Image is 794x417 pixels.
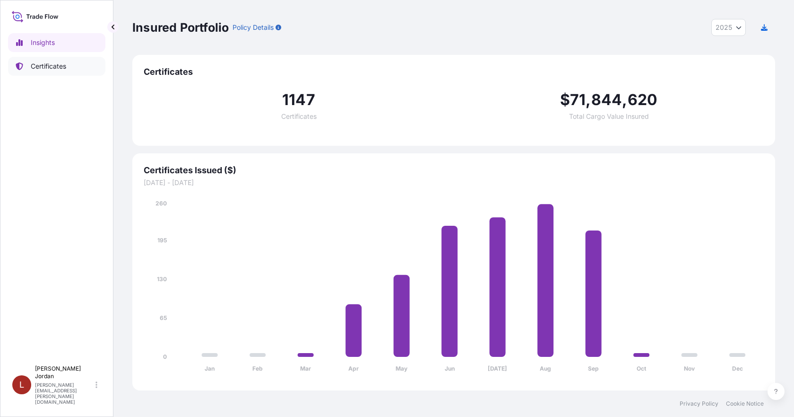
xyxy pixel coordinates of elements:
span: Certificates Issued ($) [144,165,764,176]
span: 1147 [282,92,315,107]
span: Certificates [144,66,764,78]
tspan: Oct [637,365,647,372]
tspan: 260 [155,200,167,207]
tspan: [DATE] [488,365,507,372]
span: [DATE] - [DATE] [144,178,764,187]
span: 2025 [716,23,732,32]
span: 620 [628,92,658,107]
span: $ [560,92,570,107]
p: [PERSON_NAME][EMAIL_ADDRESS][PERSON_NAME][DOMAIN_NAME] [35,382,94,405]
tspan: Sep [588,365,599,372]
tspan: 65 [160,314,167,321]
tspan: Nov [684,365,695,372]
tspan: Aug [540,365,551,372]
span: , [622,92,627,107]
tspan: Feb [252,365,263,372]
tspan: Jan [205,365,215,372]
tspan: Mar [300,365,311,372]
span: Certificates [281,113,317,120]
a: Cookie Notice [726,400,764,408]
p: Insured Portfolio [132,20,229,35]
tspan: Dec [732,365,743,372]
p: Insights [31,38,55,47]
tspan: Jun [445,365,455,372]
span: L [19,380,24,390]
span: , [586,92,591,107]
tspan: 130 [157,275,167,283]
tspan: 195 [157,237,167,244]
span: 844 [591,92,622,107]
a: Privacy Policy [680,400,718,408]
p: [PERSON_NAME] Jordan [35,365,94,380]
tspan: Apr [348,365,359,372]
p: Policy Details [233,23,274,32]
button: Year Selector [711,19,746,36]
a: Insights [8,33,105,52]
tspan: May [396,365,408,372]
span: 71 [570,92,586,107]
tspan: 0 [163,353,167,360]
span: Total Cargo Value Insured [569,113,649,120]
a: Certificates [8,57,105,76]
p: Certificates [31,62,66,71]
